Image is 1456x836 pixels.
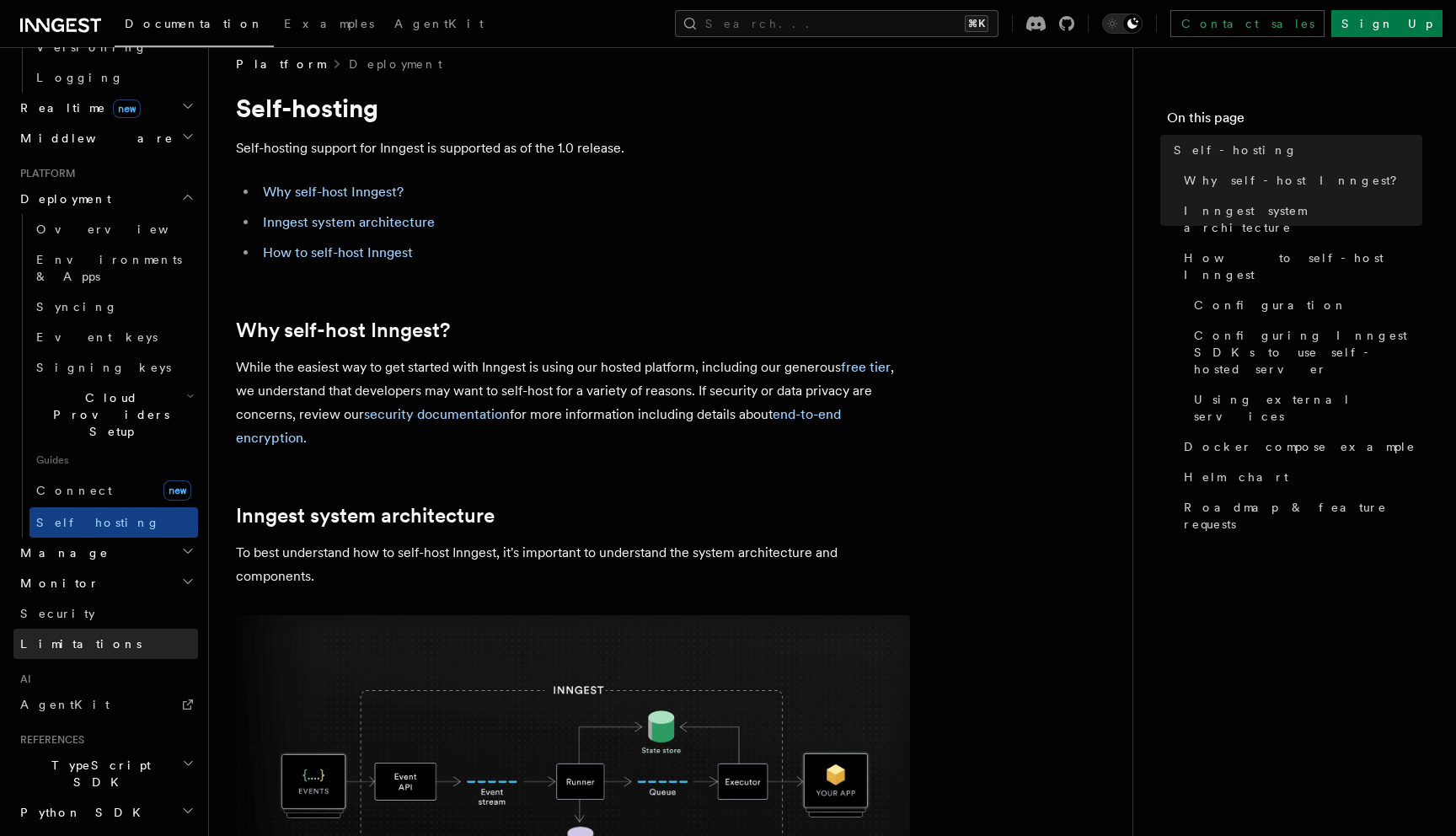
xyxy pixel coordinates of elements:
a: Configuration [1187,290,1422,320]
a: Inngest system architecture [263,214,435,230]
span: AgentKit [20,698,110,711]
span: Examples [284,17,374,30]
a: Roadmap & feature requests [1177,492,1422,539]
span: TypeScript SDK [13,757,182,790]
a: Overview [29,214,198,244]
span: Monitor [13,575,99,592]
a: Logging [29,62,198,93]
a: Inngest system architecture [236,504,495,528]
span: Security [20,607,95,620]
span: Platform [236,56,325,72]
a: How to self-host Inngest [263,244,413,260]
a: AgentKit [384,5,494,46]
span: Python SDK [13,804,151,821]
span: Configuration [1194,297,1347,313]
span: Connect [36,484,112,497]
button: Middleware [13,123,198,153]
a: Limitations [13,629,198,659]
a: Why self-host Inngest? [263,184,404,200]
button: Search...⌘K [675,10,998,37]
a: Docker compose example [1177,431,1422,462]
span: new [163,480,191,501]
span: AgentKit [394,17,484,30]
span: Logging [36,71,124,84]
button: Realtimenew [13,93,198,123]
a: How to self-host Inngest [1177,243,1422,290]
p: While the easiest way to get started with Inngest is using our hosted platform, including our gen... [236,356,910,450]
span: new [113,99,141,118]
button: Manage [13,538,198,568]
span: How to self-host Inngest [1184,249,1422,283]
a: security documentation [364,406,510,422]
span: Docker compose example [1184,438,1416,455]
a: Self hosting [29,507,198,538]
span: Event keys [36,330,158,344]
a: Examples [274,5,384,46]
span: Limitations [20,637,142,651]
h1: Self-hosting [236,93,910,123]
a: Helm chart [1177,462,1422,492]
a: Event keys [29,322,198,352]
span: Configuring Inngest SDKs to use self-hosted server [1194,327,1422,378]
span: Syncing [36,300,118,313]
a: Using external services [1187,384,1422,431]
h4: On this page [1167,108,1422,135]
span: Overview [36,222,210,236]
a: AgentKit [13,689,198,720]
p: To best understand how to self-host Inngest, it's important to understand the system architecture... [236,541,910,588]
span: AI [13,673,31,686]
kbd: ⌘K [965,15,988,32]
span: Deployment [13,190,111,207]
a: Syncing [29,292,198,322]
span: Inngest system architecture [1184,202,1422,236]
a: free tier [841,359,891,375]
a: Deployment [349,56,442,72]
a: Security [13,598,198,629]
span: Roadmap & feature requests [1184,499,1422,533]
button: Cloud Providers Setup [29,383,198,447]
span: Self-hosting [1174,142,1298,158]
a: Environments & Apps [29,244,198,292]
button: Python SDK [13,797,198,828]
a: Self-hosting [1167,135,1422,165]
p: Self-hosting support for Inngest is supported as of the 1.0 release. [236,137,910,160]
span: Guides [29,447,198,474]
a: Configuring Inngest SDKs to use self-hosted server [1187,320,1422,384]
span: Self hosting [36,516,160,529]
button: TypeScript SDK [13,750,198,797]
a: Signing keys [29,352,198,383]
span: Cloud Providers Setup [29,389,186,440]
span: Documentation [125,17,264,30]
a: Why self-host Inngest? [236,319,450,342]
span: Realtime [13,99,141,116]
a: Connectnew [29,474,198,507]
a: Inngest system architecture [1177,196,1422,243]
a: Sign Up [1331,10,1443,37]
span: Environments & Apps [36,253,182,283]
a: Why self-host Inngest? [1177,165,1422,196]
span: Why self-host Inngest? [1184,172,1409,189]
button: Toggle dark mode [1102,13,1143,34]
span: References [13,733,84,747]
span: Signing keys [36,361,171,374]
a: Contact sales [1170,10,1325,37]
span: Middleware [13,130,174,147]
span: Platform [13,167,76,180]
a: Versioning [29,32,198,62]
span: Helm chart [1184,469,1288,485]
a: Documentation [115,5,274,47]
button: Monitor [13,568,198,598]
span: Versioning [36,40,147,54]
div: Deployment [13,214,198,538]
button: Deployment [13,184,198,214]
span: Using external services [1194,391,1422,425]
span: Manage [13,544,109,561]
